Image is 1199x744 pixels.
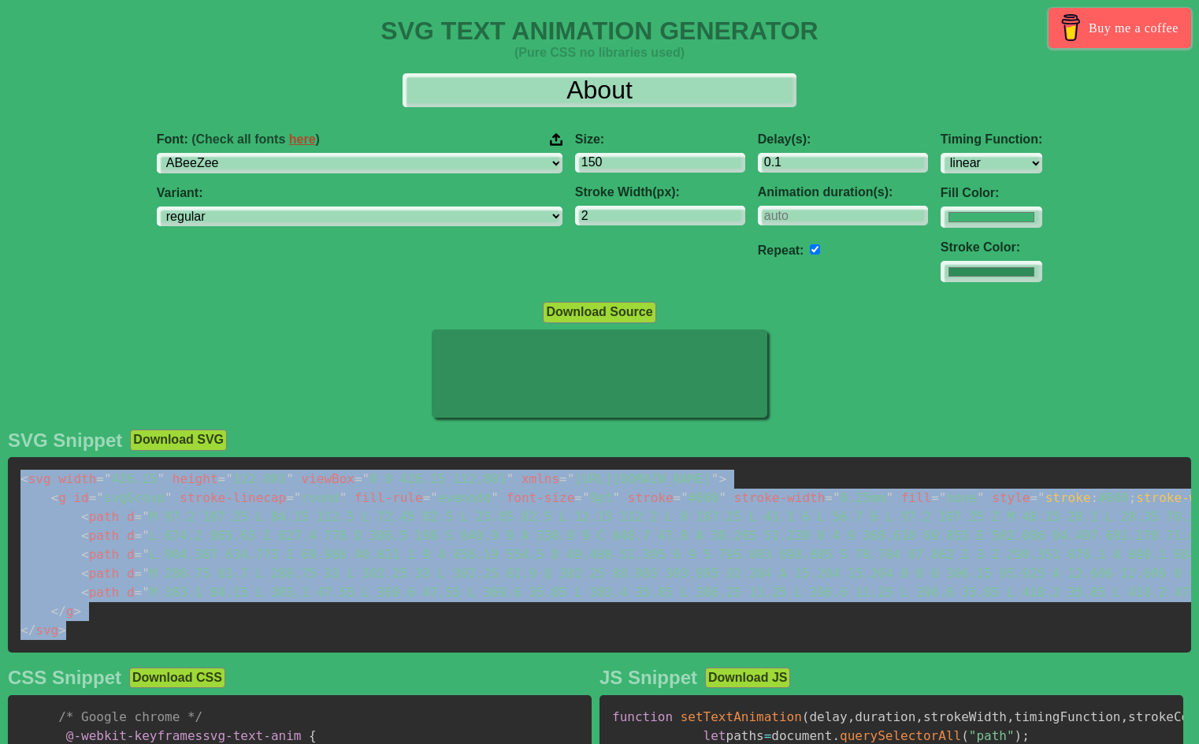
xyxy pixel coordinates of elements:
[225,471,233,486] span: "
[142,585,150,600] span: "
[135,585,143,600] span: =
[51,604,74,619] span: g
[758,132,928,147] label: Delay(s):
[20,623,58,638] span: svg
[931,490,984,505] span: none
[758,153,928,173] input: 0.1s
[165,490,173,505] span: "
[825,490,833,505] span: =
[355,490,423,505] span: fill-rule
[599,667,697,689] h2: JS Snippet
[142,528,150,543] span: "
[941,240,1042,255] label: Stroke Color:
[355,471,362,486] span: =
[294,490,302,505] span: "
[901,490,932,505] span: fill
[135,566,143,581] span: =
[8,667,121,689] h2: CSS Snippet
[832,728,840,743] span: .
[522,471,559,486] span: xmlns
[157,186,562,200] label: Variant:
[81,566,89,581] span: <
[362,471,370,486] span: "
[403,73,796,107] input: Input Text Here
[142,566,150,581] span: "
[173,471,218,486] span: height
[1120,709,1128,724] span: ,
[567,471,575,486] span: "
[718,471,726,486] span: >
[73,604,81,619] span: >
[81,585,119,600] span: path
[81,547,89,562] span: <
[218,471,226,486] span: =
[507,471,514,486] span: "
[58,709,202,724] span: /* Google chrome */
[939,490,947,505] span: "
[507,490,575,505] span: font-size
[833,490,841,505] span: "
[559,471,718,486] span: [URL][DOMAIN_NAME]
[58,623,66,638] span: >
[66,728,302,743] span: svg-text-anim
[96,471,104,486] span: =
[734,490,826,505] span: stroke-width
[703,728,726,743] span: let
[550,132,562,147] img: Upload your font
[992,490,1030,505] span: style
[135,509,143,524] span: =
[915,709,923,724] span: ,
[575,185,745,199] label: Stroke Width(px):
[81,566,119,581] span: path
[157,471,165,486] span: "
[1022,728,1030,743] span: ;
[705,668,790,688] button: Download JS
[127,547,135,562] span: d
[674,490,681,505] span: =
[51,490,59,505] span: <
[129,668,225,688] button: Download CSS
[1045,490,1091,505] span: stroke
[543,302,655,322] button: Download Source
[582,490,590,505] span: "
[81,547,119,562] span: path
[430,490,438,505] span: "
[302,471,355,486] span: viewBox
[931,490,939,505] span: =
[674,490,726,505] span: #000
[89,490,97,505] span: =
[1049,8,1191,48] a: Buy me a coffee
[51,604,66,619] span: </
[8,430,122,452] h2: SVG Snippet
[575,132,745,147] label: Size:
[51,490,66,505] span: g
[58,471,96,486] span: width
[848,709,856,724] span: ,
[218,471,294,486] span: 112.801
[96,490,104,505] span: "
[20,623,35,638] span: </
[104,471,112,486] span: "
[810,244,820,255] input: auto
[286,490,294,505] span: =
[961,728,969,743] span: (
[1015,728,1023,743] span: )
[574,490,582,505] span: =
[1030,490,1045,505] span: ="
[1089,14,1179,42] span: Buy me a coffee
[612,709,673,724] span: function
[20,471,28,486] span: <
[1007,709,1015,724] span: ,
[355,471,514,486] span: 0 0 426.15 112.801
[73,490,88,505] span: id
[764,728,772,743] span: =
[613,490,621,505] span: "
[423,490,431,505] span: =
[89,490,173,505] span: svgGroup
[574,490,620,505] span: 9pt
[559,471,567,486] span: =
[289,132,316,146] a: here
[81,509,89,524] span: <
[81,528,119,543] span: path
[941,132,1042,147] label: Timing Function:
